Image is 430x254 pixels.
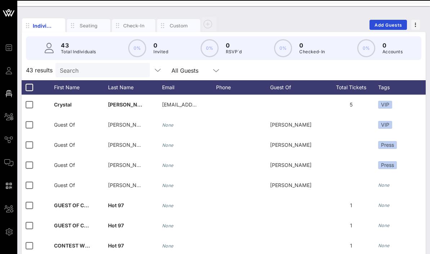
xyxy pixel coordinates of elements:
div: All Guests [171,67,198,74]
span: [PERSON_NAME] [108,142,149,148]
p: 0 [299,41,325,50]
button: Add Guests [369,20,407,30]
span: Guest Of [54,162,75,168]
div: [PERSON_NAME] [270,135,324,155]
div: VIP [378,101,392,109]
div: Check-In [123,22,144,29]
span: Hot 97 [108,242,124,249]
div: VIP [378,121,392,129]
p: 0 [153,41,168,50]
i: None [162,142,174,148]
div: 1 [324,216,378,236]
p: Checked-In [299,48,325,55]
p: Accounts [382,48,403,55]
div: Individuals [33,22,54,30]
div: [PERSON_NAME] [270,155,324,175]
i: None [162,203,174,208]
span: [PERSON_NAME] [108,162,149,168]
i: None [162,183,174,188]
i: None [162,223,174,228]
span: Guest Of [54,122,75,128]
div: Guest Of [270,80,324,95]
span: Hot 97 [108,202,124,208]
div: Total Tickets [324,80,378,95]
i: None [378,182,390,188]
i: None [162,122,174,128]
div: First Name [54,80,108,95]
i: None [162,243,174,249]
div: Last Name [108,80,162,95]
span: 43 results [26,66,53,74]
span: [PERSON_NAME] [108,101,151,108]
p: RSVP`d [226,48,242,55]
span: [PERSON_NAME] [108,122,149,128]
div: Email [162,80,216,95]
div: All Guests [167,63,225,77]
div: 1 [324,195,378,216]
div: Press [378,141,397,149]
span: GUEST OF CONTEST WINNER [54,222,127,228]
p: 0 [226,41,242,50]
span: CONTEST WINNER [54,242,101,249]
span: Crystal [54,101,72,108]
i: None [378,243,390,248]
span: Add Guests [374,22,403,28]
span: [EMAIL_ADDRESS][DOMAIN_NAME] [162,101,249,108]
p: Invited [153,48,168,55]
div: Custom [168,22,189,29]
div: [PERSON_NAME] [270,175,324,195]
span: GUEST OF CONTEST WINNER [54,202,127,208]
span: [PERSON_NAME] [108,182,149,188]
span: Hot 97 [108,222,124,228]
i: None [162,163,174,168]
div: Seating [78,22,99,29]
p: 0 [382,41,403,50]
p: Total Individuals [61,48,96,55]
span: Guest Of [54,142,75,148]
div: Phone [216,80,270,95]
div: Press [378,161,397,169]
i: None [378,203,390,208]
i: None [378,223,390,228]
p: 43 [61,41,96,50]
div: 5 [324,95,378,115]
span: Guest Of [54,182,75,188]
div: [PERSON_NAME] [270,115,324,135]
